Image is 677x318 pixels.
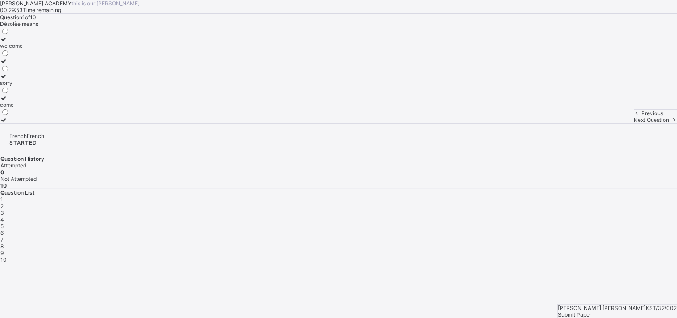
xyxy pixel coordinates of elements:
span: 9 [0,250,4,256]
span: Attempted [0,162,26,169]
span: French [9,133,27,139]
span: 6 [0,230,4,236]
span: Next Question [634,117,669,123]
span: Not Attempted [0,176,37,182]
span: 2 [0,203,4,209]
b: 10 [0,182,7,189]
span: Previous [642,110,664,117]
span: 8 [0,243,4,250]
span: French [27,133,44,139]
span: Question History [0,155,44,162]
span: Question List [0,189,35,196]
span: Time remaining [23,7,61,13]
span: [PERSON_NAME] [PERSON_NAME] [558,305,646,311]
b: 0 [0,169,4,176]
span: STARTED [9,139,37,146]
span: KST/32/002 [646,305,677,311]
span: 7 [0,236,4,243]
span: 10 [0,256,7,263]
span: 5 [0,223,4,230]
span: Submit Paper [558,311,592,318]
span: 4 [0,216,4,223]
span: 3 [0,209,4,216]
span: 1 [0,196,3,203]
